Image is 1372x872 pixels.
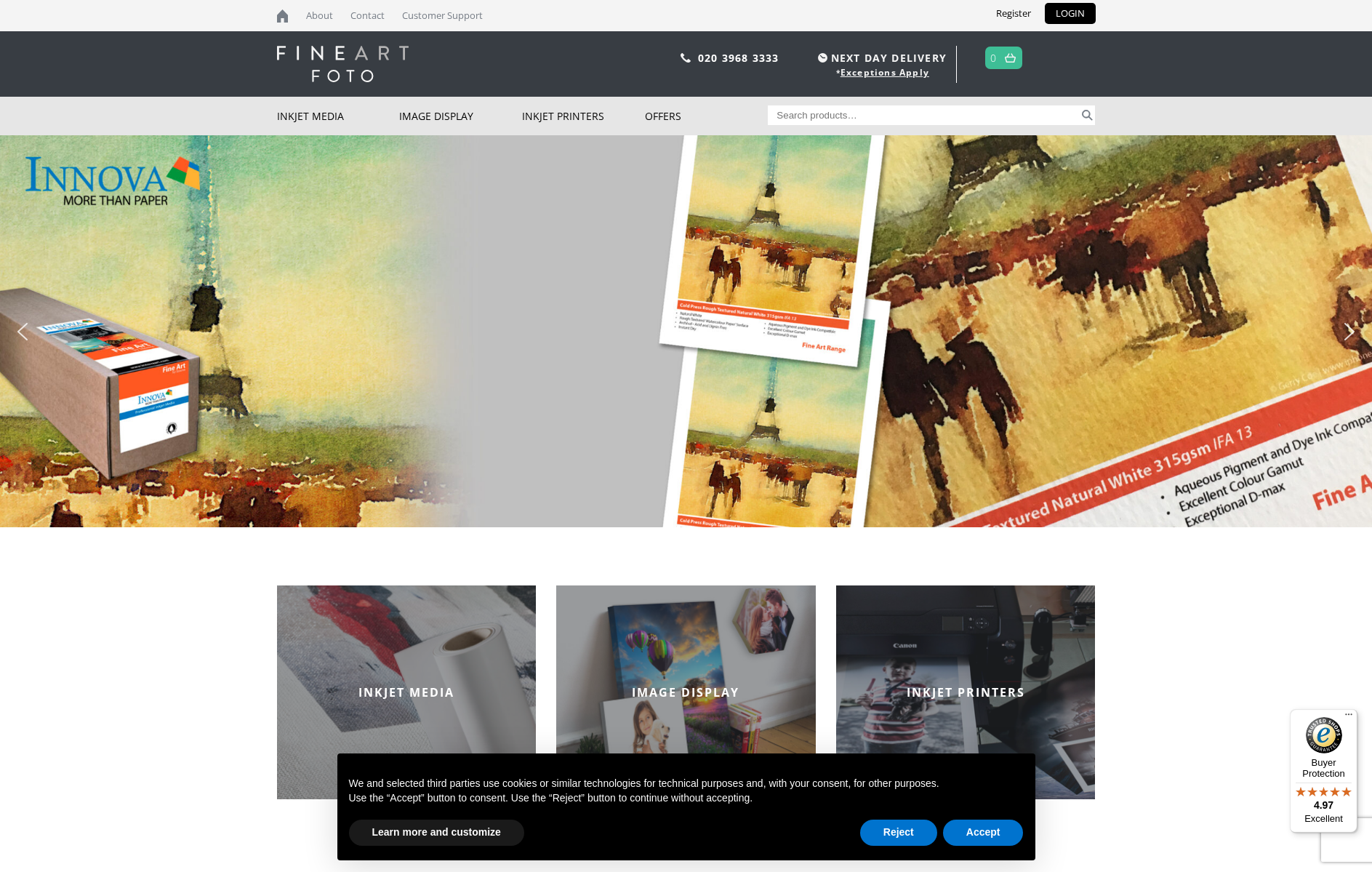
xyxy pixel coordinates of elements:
[990,47,997,68] a: 0
[310,401,401,423] a: ORDER NOW
[1338,320,1361,343] img: next arrow
[306,375,430,389] b: A4 x 25 sheets £19.99 inc
[860,820,937,846] button: Reject
[349,777,1024,791] p: We and selected third parties use cookies or similar technologies for technical purposes and, wit...
[836,684,1096,700] h2: INKJET PRINTERS
[349,820,524,846] button: Learn more and customize
[277,97,400,135] a: Inkjet Media
[1079,105,1096,125] button: Search
[399,97,522,135] a: Image Display
[522,97,645,135] a: Inkjet Printers
[768,105,1079,125] input: Search products…
[11,320,34,343] img: previous arrow
[349,791,1024,806] p: Use the “Accept” button to consent. Use the “Reject” button to continue without accepting.
[943,820,1024,846] button: Accept
[1290,813,1357,825] p: Excellent
[1340,709,1357,727] button: Menu
[277,684,537,700] h2: INKJET MEDIA
[814,49,947,66] span: NEXT DAY DELIVERY
[306,250,557,277] a: Deal of the Day
[841,66,929,79] a: Exceptions Apply
[678,535,693,549] div: Choose slide to display.
[1290,757,1357,779] p: Buyer Protection
[1045,3,1096,24] a: LOGIN
[645,97,768,135] a: Offers
[1306,717,1342,753] img: Trusted Shops Trustmark
[1005,53,1016,63] img: basket.svg
[324,404,387,420] div: ORDER NOW
[818,53,827,63] img: time.svg
[306,329,546,375] p: Fourdrinier, acid-free, museum quality paper with a natural white finish and rough ‘watercolour’ ...
[556,684,816,700] h2: IMAGE DISPLAY
[698,51,779,65] a: 020 3968 3333
[1314,799,1333,811] span: 4.97
[277,46,409,82] img: logo-white.svg
[306,284,557,321] a: Innova Cold Press Rough Textured 315gsm IFA13
[1290,709,1357,833] button: Trusted Shops TrustmarkBuyer Protection4.97Excellent
[284,236,571,441] div: Deal of the DayInnova Cold Press Rough Textured 315gsm IFA13Fourdrinier, acid-free, museum qualit...
[985,3,1042,24] a: Register
[681,53,691,63] img: phone.svg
